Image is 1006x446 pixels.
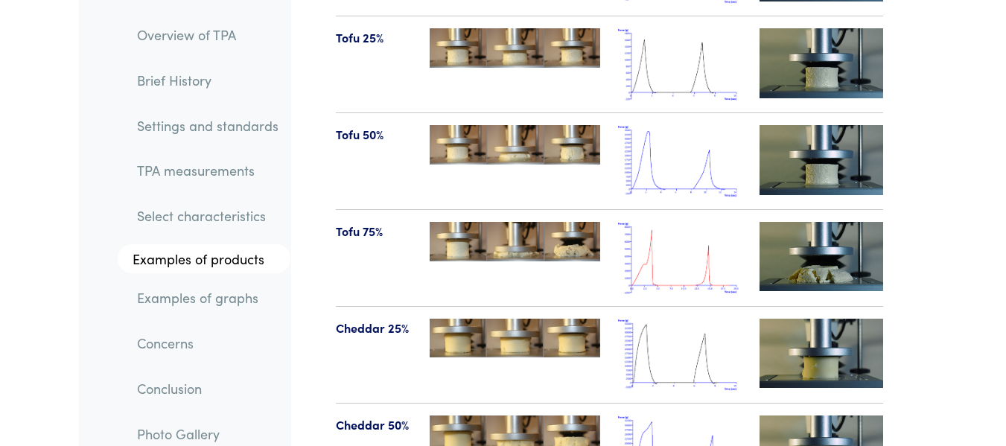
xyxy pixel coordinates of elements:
[125,281,290,315] a: Examples of graphs
[125,153,290,188] a: TPA measurements
[125,326,290,360] a: Concerns
[618,125,742,197] img: tofu_tpa_50.png
[336,125,413,144] p: Tofu 50%
[118,244,290,274] a: Examples of products
[618,222,742,294] img: tofu_tpa_75.png
[336,415,413,435] p: Cheddar 50%
[430,222,600,261] img: tofu-75-123-tpa.jpg
[430,28,600,68] img: tofu-25-123-tpa.jpg
[760,319,883,388] img: cheddar-videotn-25.jpg
[125,18,290,52] a: Overview of TPA
[125,199,290,233] a: Select characteristics
[760,28,883,98] img: tofu-videotn-25.jpg
[125,372,290,406] a: Conclusion
[336,28,413,48] p: Tofu 25%
[618,28,742,101] img: tofu_tpa_25.png
[430,125,600,164] img: tofu-50-123-tpa.jpg
[430,319,600,357] img: cheddar-25-123-tpa.jpg
[125,108,290,142] a: Settings and standards
[760,222,883,291] img: tofu-videotn-75.jpg
[336,222,413,241] p: Tofu 75%
[336,319,413,338] p: Cheddar 25%
[760,125,883,194] img: tofu-videotn-25.jpg
[618,319,742,391] img: cheddar_tpa_25.png
[125,63,290,98] a: Brief History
